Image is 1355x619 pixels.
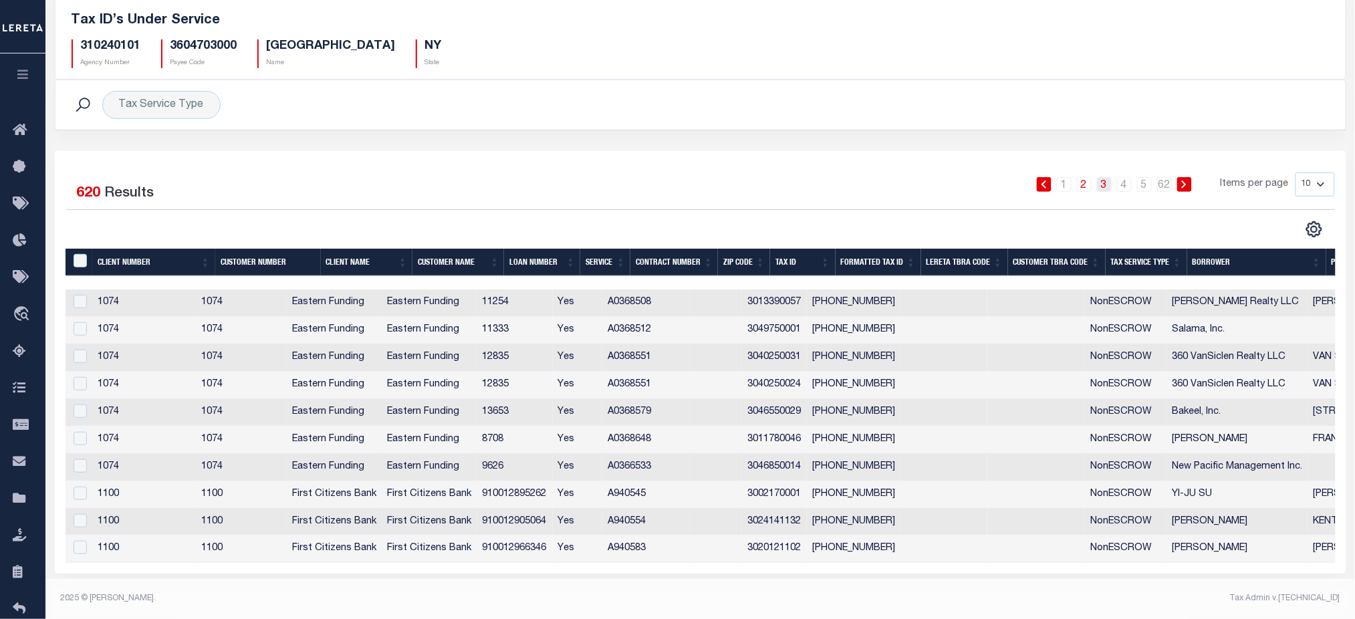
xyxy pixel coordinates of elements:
td: Eastern Funding [382,289,477,317]
td: Eastern Funding [287,372,382,399]
th: Customer TBRA Code: activate to sort column ascending [1008,249,1106,276]
div: Tax Service Type [102,91,221,119]
td: 3011780046 [742,426,807,454]
td: Yes [553,454,603,481]
p: State [425,58,442,68]
td: [PHONE_NUMBER] [807,372,900,399]
td: First Citizens Bank [382,535,477,563]
td: 910012895262 [477,481,553,509]
td: Eastern Funding [287,317,382,344]
td: 3049750001 [742,317,807,344]
h5: [GEOGRAPHIC_DATA] [267,39,396,54]
td: NonESCROW [1085,344,1166,372]
td: Yes [553,535,603,563]
td: [PHONE_NUMBER] [807,317,900,344]
td: [PERSON_NAME] Realty LLC [1166,289,1308,317]
td: Yes [553,289,603,317]
td: Eastern Funding [382,426,477,454]
td: 1074 [196,344,287,372]
td: 9626 [477,454,553,481]
h5: 3604703000 [170,39,237,54]
th: Tax Service Type: activate to sort column ascending [1106,249,1187,276]
td: [PHONE_NUMBER] [807,399,900,426]
p: Agency Number [81,58,141,68]
td: Yes [553,481,603,509]
td: 1074 [196,289,287,317]
td: 3040250024 [742,372,807,399]
th: Tax ID: activate to sort column ascending [770,249,835,276]
td: 360 VanSiclen Realty LLC [1166,344,1308,372]
td: 1100 [196,481,287,509]
td: A0368551 [602,344,690,372]
th: Borrower: activate to sort column ascending [1187,249,1326,276]
td: 13653 [477,399,553,426]
td: 12835 [477,344,553,372]
td: 1074 [92,426,196,454]
th: Formatted Tax ID: activate to sort column ascending [836,249,921,276]
td: NonESCROW [1085,372,1166,399]
div: Tax Admin v.[TECHNICAL_ID] [711,592,1340,604]
td: 1074 [92,344,196,372]
td: First Citizens Bank [382,509,477,536]
td: A0368648 [602,426,690,454]
i: travel_explore [13,306,34,324]
td: [PHONE_NUMBER] [807,426,900,454]
td: 1100 [196,535,287,563]
h5: Tax ID’s Under Service [72,13,1330,29]
td: 11254 [477,289,553,317]
td: 1100 [92,509,196,536]
label: Results [105,183,154,205]
td: Yes [553,317,603,344]
td: First Citizens Bank [287,535,382,563]
a: 4 [1117,177,1132,192]
td: Eastern Funding [382,454,477,481]
td: 3024141132 [742,509,807,536]
td: NonESCROW [1085,289,1166,317]
td: [PERSON_NAME] [1166,535,1308,563]
th: Client Name: activate to sort column ascending [321,249,412,276]
td: NonESCROW [1085,399,1166,426]
td: 910012905064 [477,509,553,536]
td: [PERSON_NAME] [1166,509,1308,536]
td: Bakeel, Inc. [1166,399,1308,426]
td: NonESCROW [1085,426,1166,454]
td: Eastern Funding [382,399,477,426]
td: [PHONE_NUMBER] [807,509,900,536]
td: [PHONE_NUMBER] [807,289,900,317]
td: First Citizens Bank [287,481,382,509]
td: NonESCROW [1085,317,1166,344]
td: 1074 [196,454,287,481]
td: A0368508 [602,289,690,317]
td: NonESCROW [1085,454,1166,481]
td: Eastern Funding [287,344,382,372]
p: Name [267,58,396,68]
td: Salama, Inc. [1166,317,1308,344]
td: 3013390057 [742,289,807,317]
td: Yes [553,399,603,426]
td: Yes [553,372,603,399]
td: 1074 [92,289,196,317]
p: Payee Code [170,58,237,68]
td: Eastern Funding [382,317,477,344]
td: A0368512 [602,317,690,344]
td: [PERSON_NAME] [1166,426,1308,454]
span: Items per page [1221,177,1289,192]
a: 5 [1137,177,1152,192]
td: [PHONE_NUMBER] [807,344,900,372]
td: 12835 [477,372,553,399]
td: 1074 [196,317,287,344]
td: 1074 [92,399,196,426]
td: 3002170001 [742,481,807,509]
a: 1 [1057,177,1072,192]
td: NonESCROW [1085,535,1166,563]
th: Contract Number: activate to sort column ascending [630,249,718,276]
td: 1074 [92,317,196,344]
a: 2 [1077,177,1092,192]
td: Eastern Funding [287,454,382,481]
td: [PHONE_NUMBER] [807,535,900,563]
th: Customer Number [215,249,321,276]
h5: 310240101 [81,39,141,54]
a: 62 [1157,177,1172,192]
td: Eastern Funding [287,399,382,426]
td: Yes [553,426,603,454]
